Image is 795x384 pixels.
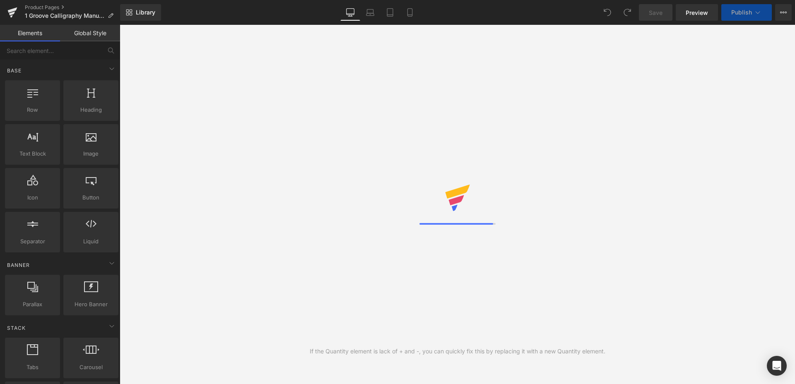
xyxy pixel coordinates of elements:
span: Image [66,149,116,158]
span: Preview [686,8,708,17]
a: Laptop [360,4,380,21]
div: Open Intercom Messenger [767,356,787,376]
span: Text Block [7,149,58,158]
span: Tabs [7,363,58,372]
a: Product Pages [25,4,120,11]
span: Button [66,193,116,202]
span: Stack [6,324,26,332]
button: Undo [599,4,616,21]
button: More [775,4,792,21]
a: Tablet [380,4,400,21]
span: Banner [6,261,31,269]
span: Hero Banner [66,300,116,309]
div: If the Quantity element is lack of + and -, you can quickly fix this by replacing it with a new Q... [310,347,605,356]
span: Base [6,67,22,74]
span: Parallax [7,300,58,309]
span: Icon [7,193,58,202]
span: Heading [66,106,116,114]
button: Publish [721,4,772,21]
span: Library [136,9,155,16]
a: Desktop [340,4,360,21]
a: Global Style [60,25,120,41]
button: Redo [619,4,636,21]
span: 1 Groove Calligraphy Manuale Reutilizabile cu Adancituri [25,12,104,19]
span: Row [7,106,58,114]
a: Mobile [400,4,420,21]
span: Publish [731,9,752,16]
a: New Library [120,4,161,21]
span: Save [649,8,662,17]
span: Liquid [66,237,116,246]
a: Preview [676,4,718,21]
span: Carousel [66,363,116,372]
span: Separator [7,237,58,246]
